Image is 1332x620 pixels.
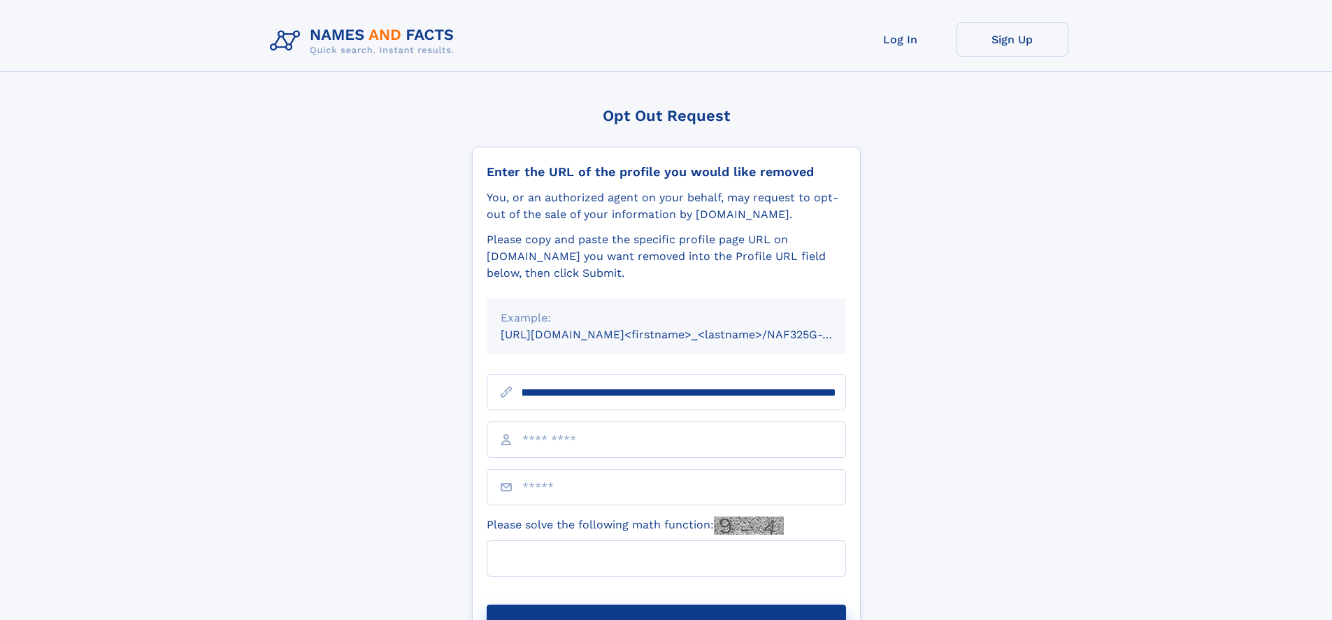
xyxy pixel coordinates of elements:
[487,189,846,223] div: You, or an authorized agent on your behalf, may request to opt-out of the sale of your informatio...
[264,22,466,60] img: Logo Names and Facts
[501,310,832,326] div: Example:
[472,107,861,124] div: Opt Out Request
[487,231,846,282] div: Please copy and paste the specific profile page URL on [DOMAIN_NAME] you want removed into the Pr...
[487,164,846,180] div: Enter the URL of the profile you would like removed
[957,22,1068,57] a: Sign Up
[487,517,784,535] label: Please solve the following math function:
[501,328,873,341] small: [URL][DOMAIN_NAME]<firstname>_<lastname>/NAF325G-xxxxxxxx
[845,22,957,57] a: Log In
